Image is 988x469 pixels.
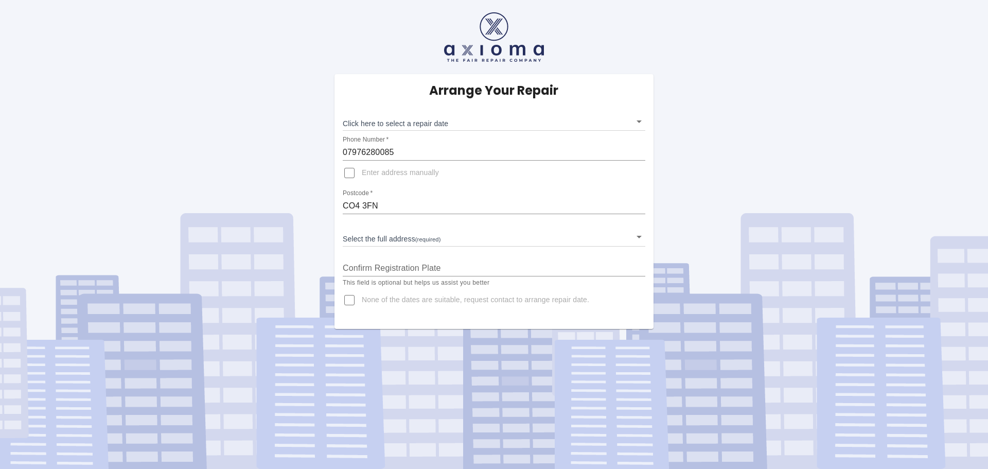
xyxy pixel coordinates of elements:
[343,278,645,288] p: This field is optional but helps us assist you better
[362,295,589,305] span: None of the dates are suitable, request contact to arrange repair date.
[429,82,558,99] h5: Arrange Your Repair
[343,189,373,198] label: Postcode
[444,12,544,62] img: axioma
[343,135,389,144] label: Phone Number
[362,168,439,178] span: Enter address manually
